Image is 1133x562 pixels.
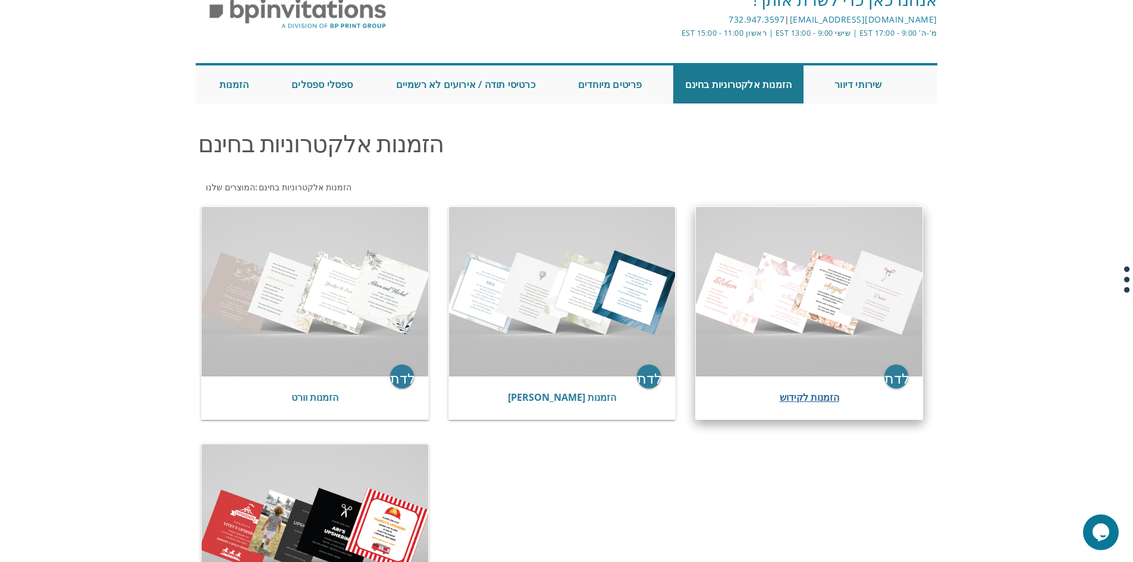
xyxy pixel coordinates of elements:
a: המוצרים שלנו [205,181,255,193]
font: מ'-ה' 9:00 - 17:00 EST | שישי 9:00 - 13:00 EST | ראשון 11:00 - 15:00 EST [682,28,937,38]
img: הזמנות לקידוש [696,207,922,376]
a: הזמנות אלקטרוניות בחינם [258,181,351,193]
font: המוצרים שלנו [206,181,255,193]
font: | [784,14,790,25]
a: חץ_ימין_מקלדת [884,365,908,388]
font: הזמנות [219,78,249,91]
iframe: ווידג'ט צ'אט [1083,514,1121,550]
a: שירותי דיוור [823,65,893,103]
font: הזמנות אלקטרוניות בחינם [685,78,792,91]
a: 732.947.3597 [729,14,784,25]
font: חץ_ימין_מקלדת [884,368,980,388]
a: [EMAIL_ADDRESS][DOMAIN_NAME] [790,14,937,25]
font: חץ_ימין_מקלדת [390,368,485,388]
font: פריטים מיוחדים [578,78,642,91]
a: פריטים מיוחדים [566,65,654,103]
font: כרטיסי תודה / אירועים לא רשמיים [396,78,535,91]
font: הזמנות אלקטרוניות בחינם [259,181,351,193]
a: חץ_ימין_מקלדת [637,365,661,388]
a: חץ_ימין_מקלדת [390,365,414,388]
img: הזמנות בריס [449,207,676,376]
a: כרטיסי תודה / אירועים לא רשמיים [384,65,547,103]
font: שירותי דיוור [834,78,881,91]
font: חץ_ימין_מקלדת [637,368,732,388]
a: הזמנות אלקטרוניות בחינם [673,65,804,103]
font: ספסלי ספסלים [291,78,353,91]
a: הזמנות לקידוש [780,391,839,404]
a: ספסלי ספסלים [280,65,365,103]
img: הזמנות וורט [202,207,428,376]
font: : [255,181,258,193]
a: הזמנות [PERSON_NAME] [508,391,616,404]
a: הזמנות [208,65,261,103]
font: הזמנות אלקטרוניות בחינם [198,127,444,159]
a: הזמנות וורט [291,391,338,404]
